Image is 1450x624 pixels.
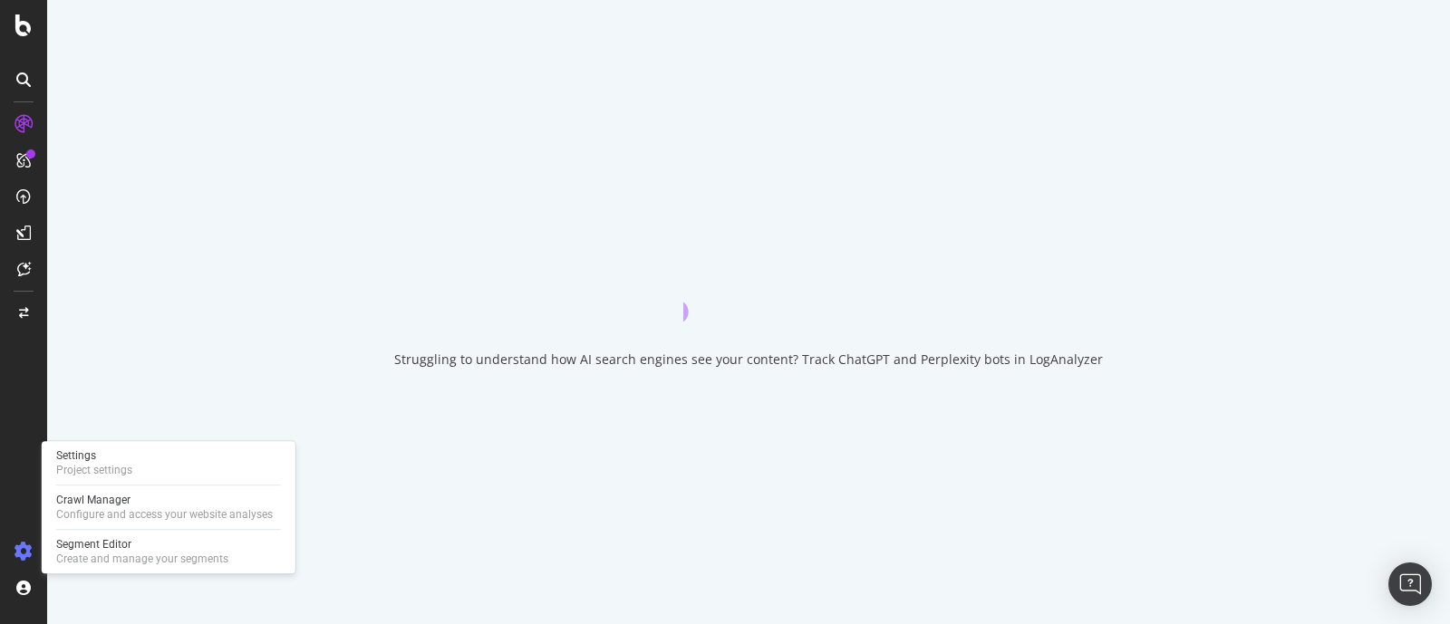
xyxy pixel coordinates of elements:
[49,535,288,568] a: Segment EditorCreate and manage your segments
[56,463,132,477] div: Project settings
[56,493,273,507] div: Crawl Manager
[1388,562,1432,606] div: Open Intercom Messenger
[394,350,1103,369] div: Struggling to understand how AI search engines see your content? Track ChatGPT and Perplexity bot...
[49,446,288,479] a: SettingsProject settings
[683,256,814,322] div: animation
[56,448,132,463] div: Settings
[56,552,228,566] div: Create and manage your segments
[56,507,273,522] div: Configure and access your website analyses
[49,491,288,523] a: Crawl ManagerConfigure and access your website analyses
[56,537,228,552] div: Segment Editor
